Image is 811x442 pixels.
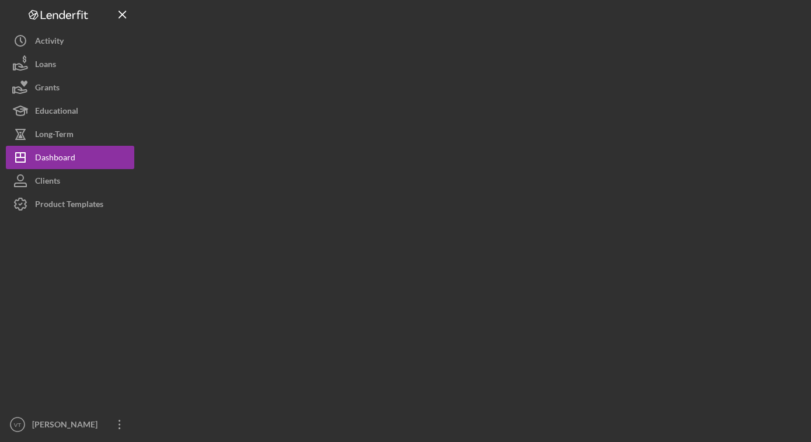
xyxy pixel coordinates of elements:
[35,169,60,195] div: Clients
[6,146,134,169] button: Dashboard
[29,413,105,439] div: [PERSON_NAME]
[35,76,60,102] div: Grants
[35,146,75,172] div: Dashboard
[6,76,134,99] button: Grants
[6,192,134,216] button: Product Templates
[35,99,78,125] div: Educational
[6,169,134,192] button: Clients
[6,99,134,122] button: Educational
[35,29,64,55] div: Activity
[35,52,56,79] div: Loans
[6,413,134,436] button: VT[PERSON_NAME]
[6,122,134,146] button: Long-Term
[6,29,134,52] button: Activity
[6,52,134,76] button: Loans
[35,192,103,219] div: Product Templates
[35,122,74,149] div: Long-Term
[14,422,21,428] text: VT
